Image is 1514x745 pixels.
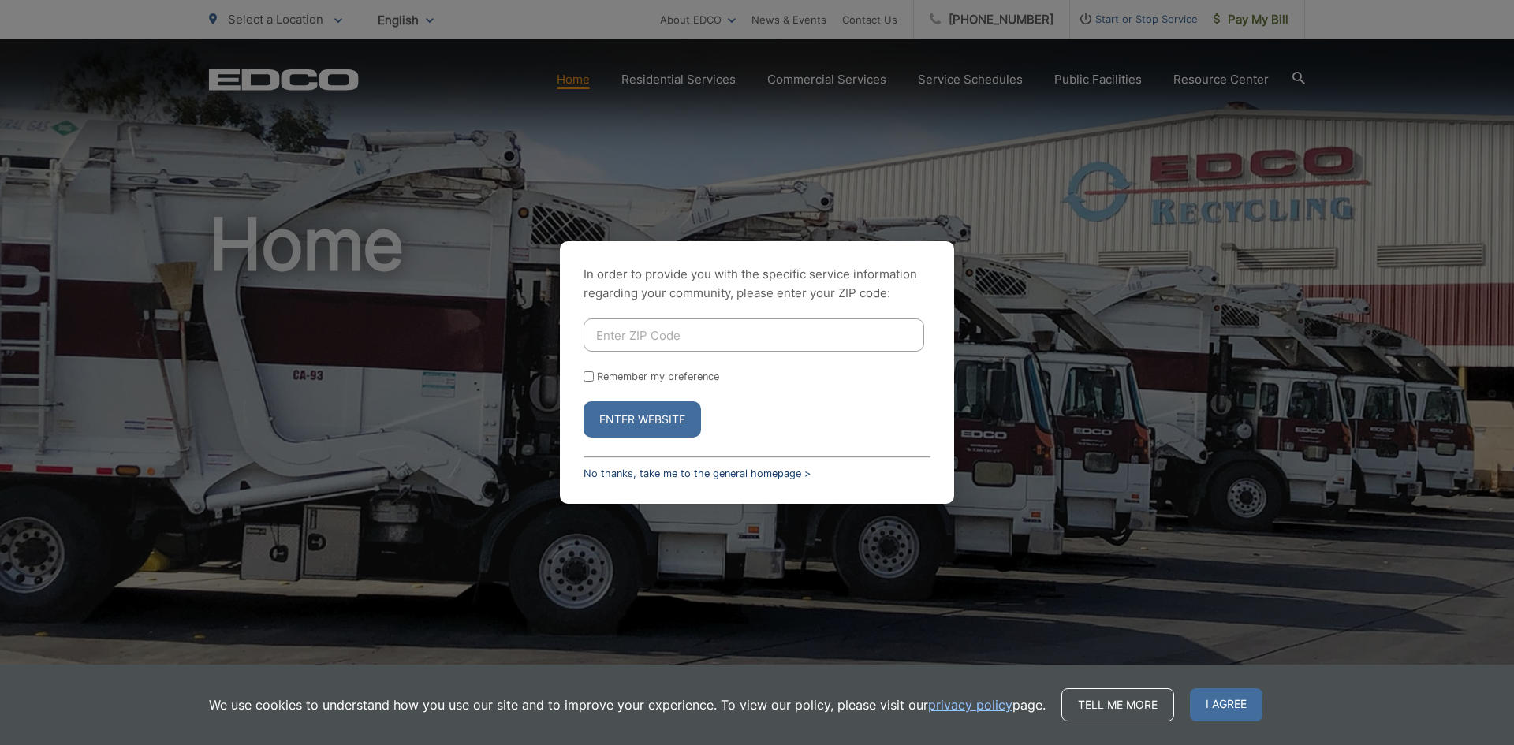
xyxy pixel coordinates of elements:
[584,265,930,303] p: In order to provide you with the specific service information regarding your community, please en...
[209,695,1046,714] p: We use cookies to understand how you use our site and to improve your experience. To view our pol...
[584,401,701,438] button: Enter Website
[1061,688,1174,721] a: Tell me more
[928,695,1012,714] a: privacy policy
[1190,688,1262,721] span: I agree
[584,318,924,352] input: Enter ZIP Code
[597,371,719,382] label: Remember my preference
[584,467,811,479] a: No thanks, take me to the general homepage >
